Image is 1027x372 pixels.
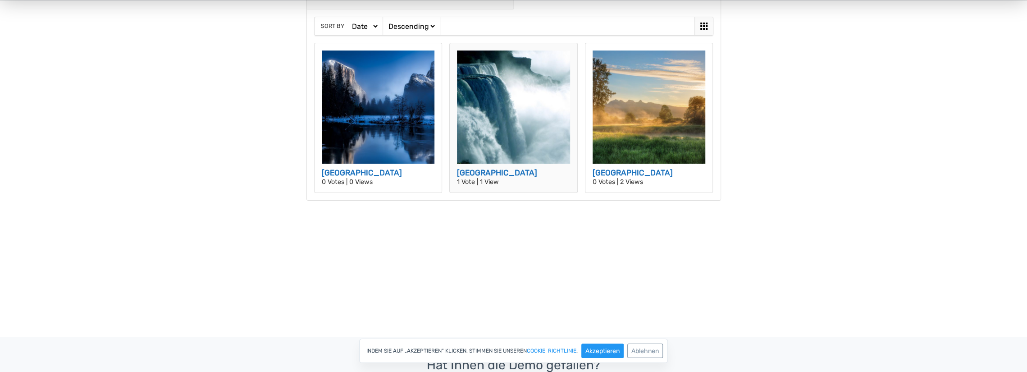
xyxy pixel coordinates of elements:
[449,78,578,228] a: [GEOGRAPHIC_DATA] 1 Vote | 1 View
[581,344,624,358] button: Akzeptieren
[527,348,576,354] font: Cookie-Richtlinie
[527,348,576,354] a: Cookie-Richtlinie
[321,57,344,65] span: Sort by
[457,202,570,214] h3: [GEOGRAPHIC_DATA]
[576,348,578,354] font: .
[593,86,706,199] img: british-columbia-3787200_1920-512x512.jpg
[585,347,620,355] font: Akzeptieren
[314,78,443,228] a: [GEOGRAPHIC_DATA] 0 Votes | 0 Views
[457,214,570,220] p: 1 Vote | 1 View
[366,348,527,354] font: Indem Sie auf „Akzeptieren“ klicken, stimmen Sie unseren
[593,214,706,220] p: 0 Votes | 2 Views
[513,18,721,45] a: Submissions
[585,78,713,228] a: [GEOGRAPHIC_DATA] 0 Votes | 2 Views
[307,18,514,45] a: Participate
[593,202,706,214] h3: [GEOGRAPHIC_DATA]
[457,86,570,199] img: niagara-falls-218591_1920-512x512.jpg
[322,202,435,214] h3: [GEOGRAPHIC_DATA]
[627,344,663,358] button: Ablehnen
[322,214,435,220] p: 0 Votes | 0 Views
[322,86,435,199] img: yellowstone-national-park-1581879_1920-512x512.jpg
[631,347,659,355] font: Ablehnen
